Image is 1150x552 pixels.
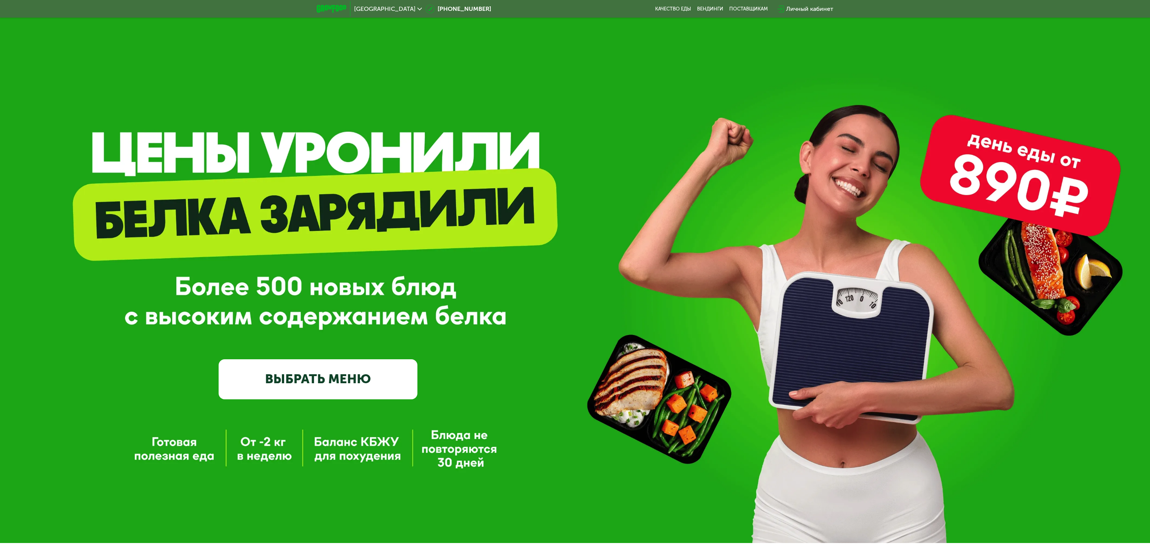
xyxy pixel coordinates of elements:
[697,6,723,12] a: Вендинги
[219,359,417,399] a: ВЫБРАТЬ МЕНЮ
[786,4,833,13] div: Личный кабинет
[354,6,416,12] span: [GEOGRAPHIC_DATA]
[655,6,691,12] a: Качество еды
[426,4,491,13] a: [PHONE_NUMBER]
[729,6,768,12] div: поставщикам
